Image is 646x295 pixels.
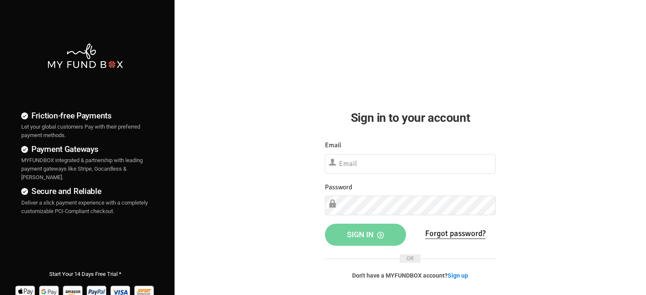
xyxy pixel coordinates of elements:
span: Let your global customers Pay with their preferred payment methods. [21,124,140,138]
h4: Payment Gateways [21,143,149,155]
span: Deliver a slick payment experience with a completely customizable PCI-Compliant checkout. [21,199,148,214]
h4: Friction-free Payments [21,110,149,122]
a: Forgot password? [425,228,485,239]
img: mfbwhite.png [47,42,124,69]
p: Don't have a MYFUNDBOX account? [325,271,496,280]
span: Sign in [347,230,384,239]
h2: Sign in to your account [325,109,496,127]
h4: Secure and Reliable [21,185,149,197]
button: Sign in [325,224,406,246]
a: Sign up [448,272,468,279]
span: OR [400,254,420,263]
input: Email [325,154,496,174]
label: Email [325,140,341,151]
label: Password [325,182,352,193]
span: MYFUNDBOX integrated & partnership with leading payment gateways like Stripe, Gocardless & [PERSO... [21,157,143,180]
